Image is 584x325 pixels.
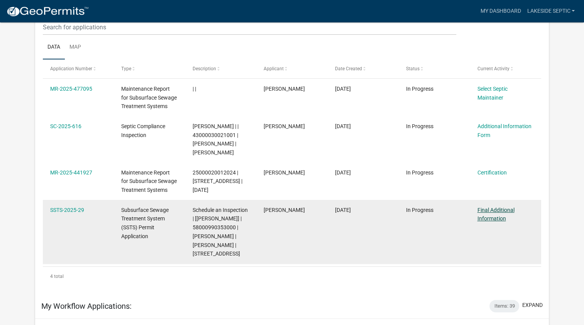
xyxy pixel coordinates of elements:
span: Current Activity [477,66,509,71]
span: In Progress [406,86,433,92]
span: Application Number [50,66,92,71]
datatable-header-cell: Current Activity [470,59,541,78]
span: Emma Swenson | | 43000030021001 | RALPH D EDWARDS | DOROTHY EDWARDS [193,123,239,156]
span: Maintenance Report for Subsurface Sewage Treatment Systems [121,86,177,110]
span: Jerame Tysdal [264,86,305,92]
span: 09/04/2025 [335,123,351,129]
a: Data [43,35,65,60]
span: Jerame Tysdal [264,123,305,129]
span: | | [193,86,196,92]
a: Select Septic Maintainer [477,86,507,101]
span: In Progress [406,169,433,176]
a: Additional Information Form [477,123,531,138]
span: Subsurface Sewage Treatment System (SSTS) Permit Application [121,207,169,239]
a: SSTS-2025-29 [50,207,84,213]
h5: My Workflow Applications: [41,301,132,311]
a: Map [65,35,86,60]
span: Description [193,66,216,71]
input: Search for applications [43,19,456,35]
a: My Dashboard [477,4,524,19]
datatable-header-cell: Applicant [256,59,327,78]
span: Date Created [335,66,362,71]
span: Schedule an Inspection | [Elizabeth Plaster] | 58000990353000 | MARK A STORMS | PATTI J STORMS | ... [193,207,248,257]
datatable-header-cell: Date Created [327,59,398,78]
span: 06/26/2025 [335,169,351,176]
span: 25000020012024 | 26472 STATE HWY 78 | 04/29/2025 [193,169,242,193]
span: Jerame Tysdal [264,169,305,176]
span: In Progress [406,123,433,129]
datatable-header-cell: Type [114,59,185,78]
span: Septic Compliance Inspection [121,123,165,138]
span: 04/21/2025 [335,207,351,213]
div: Items: 39 [489,300,519,312]
span: 09/11/2025 [335,86,351,92]
a: MR-2025-477095 [50,86,92,92]
a: MR-2025-441927 [50,169,92,176]
a: Final Additional Information [477,207,514,222]
span: Maintenance Report for Subsurface Sewage Treatment Systems [121,169,177,193]
datatable-header-cell: Status [399,59,470,78]
datatable-header-cell: Application Number [43,59,114,78]
span: Applicant [264,66,284,71]
datatable-header-cell: Description [185,59,256,78]
span: Jerame Tysdal [264,207,305,213]
span: Type [121,66,131,71]
div: 4 total [43,267,542,286]
span: Status [406,66,420,71]
span: In Progress [406,207,433,213]
button: expand [522,301,543,309]
a: Certification [477,169,506,176]
a: SC-2025-616 [50,123,81,129]
a: Lakeside Septic [524,4,578,19]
